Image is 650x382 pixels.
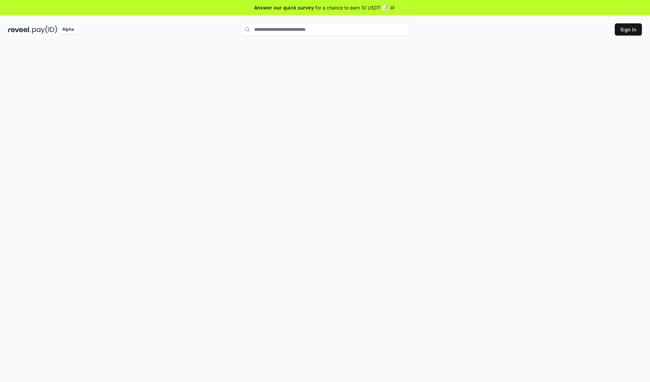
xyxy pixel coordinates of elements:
div: Alpha [59,25,78,34]
button: Sign In [615,23,642,36]
span: Answer our quick survey [254,4,314,11]
span: for a chance to earn 10 USDT 📝 [315,4,388,11]
img: pay_id [32,25,57,34]
img: reveel_dark [8,25,31,34]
